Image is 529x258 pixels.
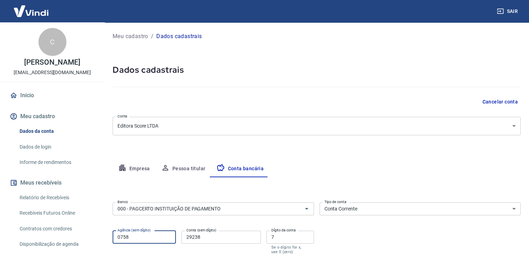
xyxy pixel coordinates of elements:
[14,69,91,76] p: [EMAIL_ADDRESS][DOMAIN_NAME]
[113,117,521,135] div: Editora Score LTDA
[8,175,96,191] button: Meus recebíveis
[24,59,80,66] p: [PERSON_NAME]
[17,237,96,251] a: Disponibilização de agenda
[156,32,202,41] p: Dados cadastrais
[495,5,521,18] button: Sair
[324,199,346,205] label: Tipo de conta
[17,191,96,205] a: Relatório de Recebíveis
[8,0,54,22] img: Vindi
[271,245,309,254] p: Se o dígito for x, use 0 (zero)
[186,228,216,233] label: Conta (sem dígito)
[302,204,312,214] button: Abrir
[38,28,66,56] div: C
[113,64,521,76] h5: Dados cadastrais
[479,95,521,108] button: Cancelar conta
[211,160,269,177] button: Conta bancária
[17,222,96,236] a: Contratos com credores
[17,140,96,154] a: Dados de login
[117,114,127,119] label: Conta
[17,206,96,220] a: Recebíveis Futuros Online
[17,124,96,138] a: Dados da conta
[117,228,151,233] label: Agência (sem dígito)
[113,32,148,41] a: Meu cadastro
[8,88,96,103] a: Início
[17,155,96,170] a: Informe de rendimentos
[117,199,128,205] label: Banco
[113,160,156,177] button: Empresa
[156,160,211,177] button: Pessoa titular
[151,32,153,41] p: /
[8,109,96,124] button: Meu cadastro
[271,228,296,233] label: Dígito da conta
